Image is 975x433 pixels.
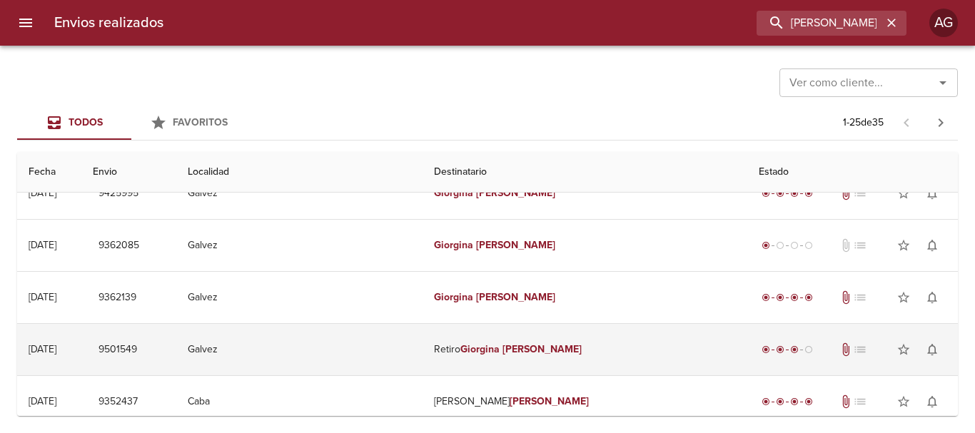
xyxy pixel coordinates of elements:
[423,376,747,427] td: [PERSON_NAME]
[9,6,43,40] button: menu
[434,187,473,199] em: Giorgina
[759,238,816,253] div: Generado
[925,186,939,200] span: notifications_none
[790,241,799,250] span: radio_button_unchecked
[98,289,136,307] span: 9362139
[510,395,589,407] em: [PERSON_NAME]
[776,397,784,406] span: radio_button_checked
[896,290,911,305] span: star_border
[853,238,867,253] span: No tiene pedido asociado
[839,290,853,305] span: Tiene documentos adjuntos
[93,180,144,207] button: 9425995
[759,394,816,409] div: Entregado
[176,168,423,219] td: Galvez
[762,397,770,406] span: radio_button_checked
[173,116,228,128] span: Favoritos
[747,152,958,193] th: Estado
[762,189,770,198] span: radio_button_checked
[925,342,939,357] span: notifications_none
[17,106,246,140] div: Tabs Envios
[29,343,56,355] div: [DATE]
[839,342,853,357] span: Tiene documentos adjuntos
[918,335,946,364] button: Activar notificaciones
[839,394,853,409] span: Tiene documentos adjuntos
[853,290,867,305] span: No tiene pedido asociado
[925,238,939,253] span: notifications_none
[762,241,770,250] span: radio_button_checked
[918,231,946,260] button: Activar notificaciones
[29,187,56,199] div: [DATE]
[929,9,958,37] div: AG
[759,290,816,305] div: Entregado
[434,239,473,251] em: Giorgina
[853,186,867,200] span: No tiene pedido asociado
[839,238,853,253] span: No tiene documentos adjuntos
[839,186,853,200] span: Tiene documentos adjuntos
[925,394,939,409] span: notifications_none
[896,394,911,409] span: star_border
[853,394,867,409] span: No tiene pedido asociado
[889,231,918,260] button: Agregar a favoritos
[804,293,813,302] span: radio_button_checked
[502,343,582,355] em: [PERSON_NAME]
[896,186,911,200] span: star_border
[98,341,137,359] span: 9501549
[69,116,103,128] span: Todos
[762,293,770,302] span: radio_button_checked
[98,237,139,255] span: 9362085
[476,291,555,303] em: [PERSON_NAME]
[762,345,770,354] span: radio_button_checked
[843,116,884,130] p: 1 - 25 de 35
[176,324,423,375] td: Galvez
[434,291,473,303] em: Giorgina
[790,293,799,302] span: radio_button_checked
[476,239,555,251] em: [PERSON_NAME]
[776,189,784,198] span: radio_button_checked
[98,185,138,203] span: 9425995
[918,179,946,208] button: Activar notificaciones
[93,233,145,259] button: 9362085
[759,186,816,200] div: Entregado
[889,115,924,129] span: Pagina anterior
[759,342,816,357] div: En viaje
[757,11,882,36] input: buscar
[896,342,911,357] span: star_border
[804,241,813,250] span: radio_button_unchecked
[929,9,958,37] div: Abrir información de usuario
[93,285,142,311] button: 9362139
[804,189,813,198] span: radio_button_checked
[93,389,143,415] button: 9352437
[460,343,500,355] em: Giorgina
[54,11,163,34] h6: Envios realizados
[790,397,799,406] span: radio_button_checked
[889,283,918,312] button: Agregar a favoritos
[804,397,813,406] span: radio_button_checked
[776,241,784,250] span: radio_button_unchecked
[896,238,911,253] span: star_border
[889,335,918,364] button: Agregar a favoritos
[918,387,946,416] button: Activar notificaciones
[790,345,799,354] span: radio_button_checked
[176,152,423,193] th: Localidad
[176,272,423,323] td: Galvez
[29,395,56,407] div: [DATE]
[93,337,143,363] button: 9501549
[29,239,56,251] div: [DATE]
[17,152,81,193] th: Fecha
[933,73,953,93] button: Abrir
[889,179,918,208] button: Agregar a favoritos
[176,376,423,427] td: Caba
[98,393,138,411] span: 9352437
[925,290,939,305] span: notifications_none
[423,152,747,193] th: Destinatario
[776,345,784,354] span: radio_button_checked
[29,291,56,303] div: [DATE]
[176,220,423,271] td: Galvez
[776,293,784,302] span: radio_button_checked
[790,189,799,198] span: radio_button_checked
[476,187,555,199] em: [PERSON_NAME]
[924,106,958,140] span: Pagina siguiente
[423,324,747,375] td: Retiro
[853,342,867,357] span: No tiene pedido asociado
[81,152,176,193] th: Envio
